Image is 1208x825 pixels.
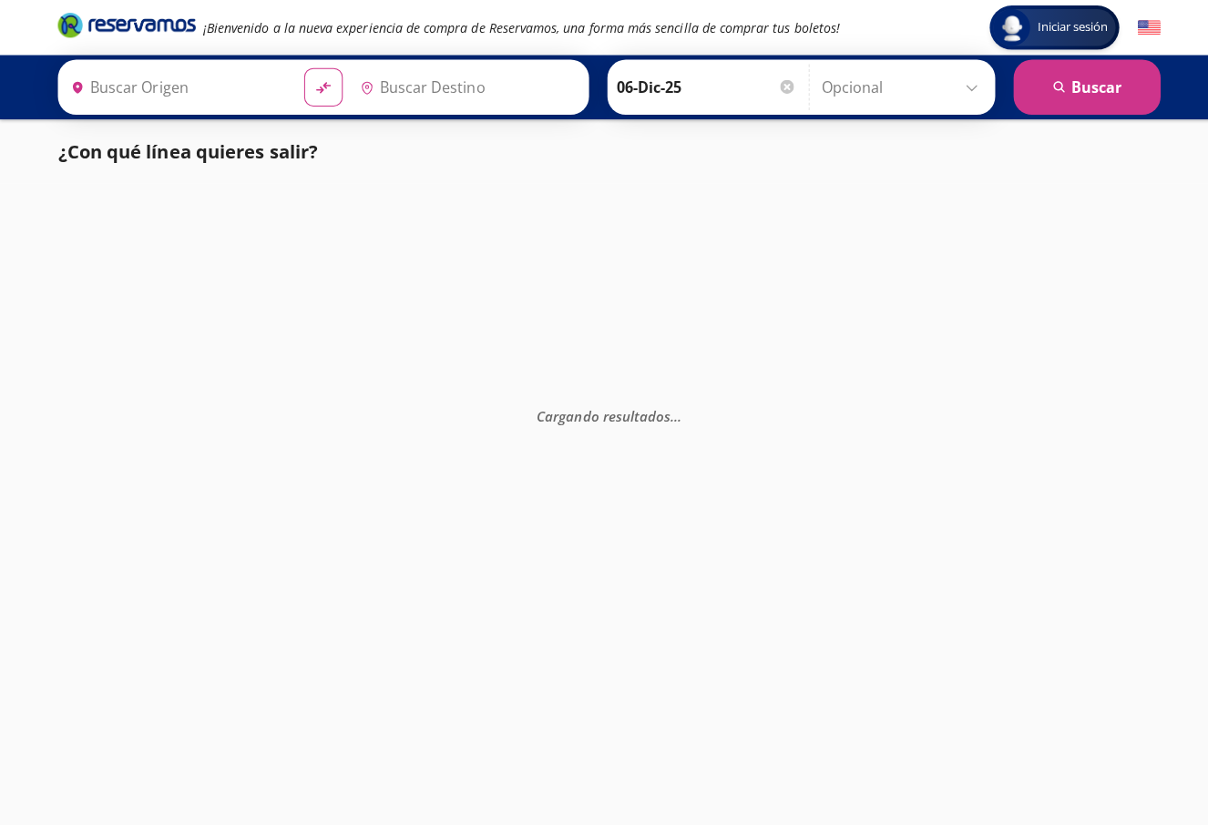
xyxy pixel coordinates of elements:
[532,403,676,422] em: Cargando resultados
[1128,16,1151,39] button: English
[63,64,287,109] input: Buscar Origen
[57,137,315,164] p: ¿Con qué línea quieres salir?
[1005,59,1151,114] button: Buscar
[665,403,669,422] span: .
[814,64,978,109] input: Opcional
[1021,18,1106,36] span: Iniciar sesión
[57,11,194,38] i: Brand Logo
[350,64,574,109] input: Buscar Destino
[57,11,194,44] a: Brand Logo
[669,403,672,422] span: .
[611,64,790,109] input: Elegir Fecha
[672,403,676,422] span: .
[201,19,833,36] em: ¡Bienvenido a la nueva experiencia de compra de Reservamos, una forma más sencilla de comprar tus...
